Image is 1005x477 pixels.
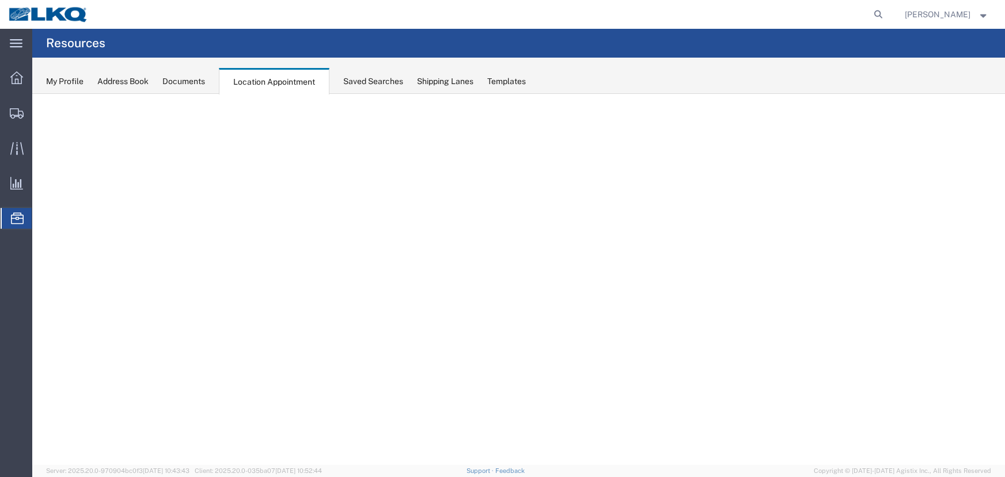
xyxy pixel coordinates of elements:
h4: Resources [46,29,105,58]
a: Feedback [495,467,525,474]
span: [DATE] 10:43:43 [143,467,189,474]
button: [PERSON_NAME] [904,7,989,21]
div: Shipping Lanes [417,75,473,88]
img: logo [8,6,89,23]
a: Support [467,467,495,474]
span: Client: 2025.20.0-035ba07 [195,467,322,474]
div: Saved Searches [343,75,403,88]
div: My Profile [46,75,84,88]
div: Address Book [97,75,149,88]
span: Server: 2025.20.0-970904bc0f3 [46,467,189,474]
span: [DATE] 10:52:44 [275,467,322,474]
iframe: FS Legacy Container [32,94,1005,465]
span: Alfredo Garcia [905,8,970,21]
div: Templates [487,75,526,88]
div: Documents [162,75,205,88]
span: Copyright © [DATE]-[DATE] Agistix Inc., All Rights Reserved [814,466,991,476]
div: Location Appointment [219,68,329,94]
